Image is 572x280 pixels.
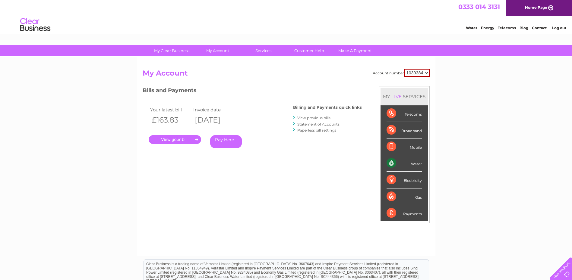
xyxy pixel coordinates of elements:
[144,3,429,29] div: Clear Business is a trading name of Verastar Limited (registered in [GEOGRAPHIC_DATA] No. 3667643...
[192,114,235,126] th: [DATE]
[387,105,422,122] div: Telecoms
[387,188,422,205] div: Gas
[520,26,528,30] a: Blog
[387,172,422,188] div: Electricity
[297,122,340,126] a: Statement of Accounts
[387,205,422,221] div: Payments
[143,69,430,80] h2: My Account
[466,26,477,30] a: Water
[297,116,330,120] a: View previous bills
[481,26,494,30] a: Energy
[293,105,362,110] h4: Billing and Payments quick links
[210,135,242,148] a: Pay Here
[552,26,566,30] a: Log out
[20,16,51,34] img: logo.png
[239,45,288,56] a: Services
[193,45,242,56] a: My Account
[143,86,362,97] h3: Bills and Payments
[373,69,430,77] div: Account number
[387,155,422,172] div: Water
[458,3,500,11] a: 0333 014 3131
[381,88,428,105] div: MY SERVICES
[330,45,380,56] a: Make A Payment
[149,106,192,114] td: Your latest bill
[149,135,201,144] a: .
[532,26,547,30] a: Contact
[149,114,192,126] th: £163.83
[297,128,336,132] a: Paperless bill settings
[387,138,422,155] div: Mobile
[498,26,516,30] a: Telecoms
[192,106,235,114] td: Invoice date
[390,94,403,99] div: LIVE
[147,45,197,56] a: My Clear Business
[284,45,334,56] a: Customer Help
[387,122,422,138] div: Broadband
